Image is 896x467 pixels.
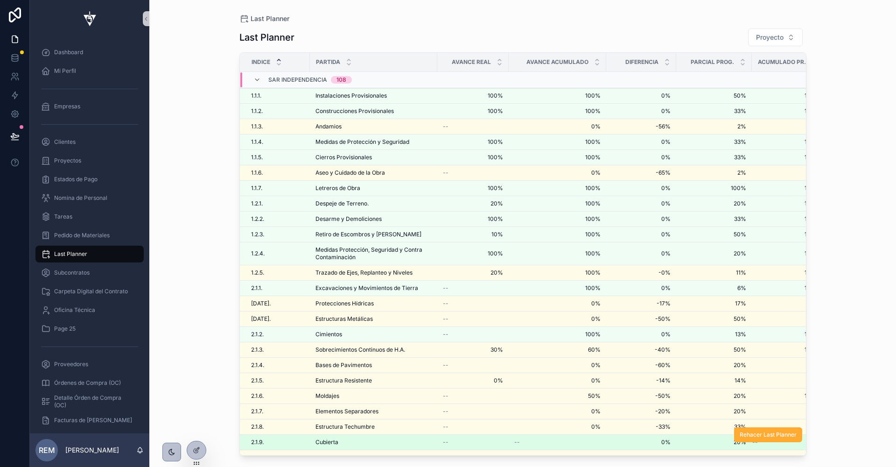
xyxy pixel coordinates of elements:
a: 50% [752,315,820,323]
span: 20% [682,200,746,207]
span: Pedido de Materiales [54,232,110,239]
a: Subcontratos [35,264,144,281]
span: 6% [682,284,746,292]
a: -0% [612,269,671,276]
span: 50% [682,315,746,323]
span: 1.2.2. [251,215,264,223]
span: -- [443,315,448,323]
a: -- [443,169,503,177]
a: 2% [682,169,746,177]
a: 0% [514,377,601,384]
span: Subcontratos [54,269,90,276]
a: 50% [682,92,746,99]
a: 0% [612,184,671,192]
a: -- [443,315,503,323]
span: Medidas Protección, Seguridad y Contra Contaminación [315,246,432,261]
span: Clientes [54,138,76,146]
span: 100% [682,184,746,192]
span: 0% [612,200,671,207]
a: 56% [752,123,820,130]
span: -- [443,300,448,307]
span: 1.1.2. [251,107,263,115]
a: -- [443,331,503,338]
a: 100% [752,269,820,276]
a: 2.1.2. [251,331,304,338]
a: 100% [752,138,820,146]
a: 100% [752,184,820,192]
a: 100% [752,284,820,292]
span: 1.2.5. [251,269,264,276]
a: Clientes [35,134,144,150]
span: 0% [514,123,601,130]
a: 100% [443,215,503,223]
a: 100% [752,154,820,161]
a: 20% [682,361,746,369]
a: 2.1.3. [251,346,304,354]
span: 1.1.7. [251,184,262,192]
span: Nomina de Personal [54,194,107,202]
a: 65% [752,169,820,177]
span: Proveedores [54,361,88,368]
span: Estructuras Metálicas [315,315,373,323]
span: Aseo y Cuidado de la Obra [315,169,385,177]
span: 2.1.4. [251,361,264,369]
span: -40% [612,346,671,354]
a: 60% [514,346,601,354]
a: Bases de Pavimentos [315,361,432,369]
span: 100% [752,346,820,354]
span: 2.1.5. [251,377,264,384]
a: -- [443,123,503,130]
span: 2.1.2. [251,331,264,338]
button: Select Button [748,28,803,46]
span: 2.1.1. [251,284,262,292]
span: 100% [443,184,503,192]
span: 1.1.1. [251,92,261,99]
span: -- [443,361,448,369]
span: 2% [682,123,746,130]
a: 100% [752,92,820,99]
a: 100% [514,138,601,146]
span: 0% [612,231,671,238]
a: Desarme y Demoliciones [315,215,432,223]
span: Instalaciones Provisionales [315,92,387,99]
a: 0% [514,361,601,369]
a: [DATE]. [251,315,304,323]
a: 100% [443,92,503,99]
a: Estructuras Metálicas [315,315,432,323]
span: 100% [443,138,503,146]
a: -60% [612,361,671,369]
span: -65% [612,169,671,177]
a: 0% [612,331,671,338]
span: 1.1.6. [251,169,263,177]
span: Estados de Pago [54,176,98,183]
span: Cimientos [315,331,342,338]
span: 100% [514,284,601,292]
span: Proyectos [54,157,81,164]
a: Protecciones Hídricas [315,300,432,307]
a: -14% [612,377,671,384]
span: 1.2.4. [251,250,265,257]
span: 50% [682,231,746,238]
a: Page 25 [35,320,144,337]
span: 20% [682,250,746,257]
a: 33% [682,154,746,161]
span: 17% [752,300,820,307]
a: 1.1.6. [251,169,304,177]
span: Cierros Provisionales [315,154,372,161]
a: 13% [682,331,746,338]
span: 0% [612,154,671,161]
a: Pedido de Materiales [35,227,144,244]
span: 33% [682,215,746,223]
a: Excavaciones y Movimientos de Tierra [315,284,432,292]
a: 0% [612,92,671,99]
span: 11% [682,269,746,276]
a: 10% [443,231,503,238]
a: -50% [612,315,671,323]
a: Last Planner [239,14,289,23]
span: -- [443,331,448,338]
